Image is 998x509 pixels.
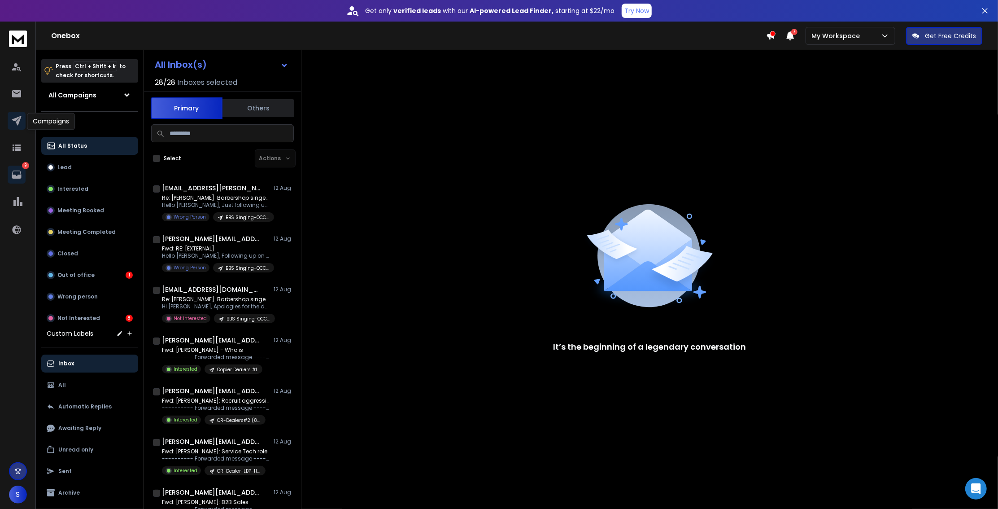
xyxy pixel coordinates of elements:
button: Out of office1 [41,266,138,284]
h1: [PERSON_NAME][EMAIL_ADDRESS][DOMAIN_NAME] [162,234,261,243]
button: Primary [151,97,222,119]
p: ---------- Forwarded message --------- From: [PERSON_NAME] [162,354,270,361]
button: Awaiting Reply [41,419,138,437]
p: Hello [PERSON_NAME], Following up on the [162,252,270,259]
span: 7 [791,29,798,35]
strong: AI-powered Lead Finder, [470,6,553,15]
p: Inbox [58,360,74,367]
h1: All Campaigns [48,91,96,100]
p: Copier Dealers #1 [217,366,257,373]
h1: [EMAIL_ADDRESS][PERSON_NAME][DOMAIN_NAME] +1 [162,184,261,193]
p: Lead [57,164,72,171]
p: Meeting Completed [57,228,116,236]
div: 1 [126,272,133,279]
p: ---------- Forwarded message --------- From: [PERSON_NAME] [162,455,270,462]
button: Archive [41,484,138,502]
p: Archive [58,489,80,496]
h3: Inboxes selected [177,77,237,88]
div: 8 [126,315,133,322]
p: 12 Aug [274,337,294,344]
span: 28 / 28 [155,77,175,88]
button: Closed [41,245,138,263]
button: All [41,376,138,394]
h1: All Inbox(s) [155,60,207,69]
p: Re: [PERSON_NAME]: Barbershop singers [162,194,270,202]
h3: Filters [41,119,138,132]
p: Wrong Person [174,214,206,220]
p: Sent [58,468,72,475]
p: Meeting Booked [57,207,104,214]
p: Interested [57,185,88,193]
p: Wrong person [57,293,98,300]
p: It’s the beginning of a legendary conversation [553,341,746,353]
p: BBS Singing-OCC#1 [226,214,269,221]
strong: verified leads [393,6,441,15]
button: Others [222,98,294,118]
h1: [PERSON_NAME][EMAIL_ADDRESS][DOMAIN_NAME] [162,336,261,345]
button: Sent [41,462,138,480]
p: Hello [PERSON_NAME], Just following up to [162,202,270,209]
button: All Inbox(s) [148,56,296,74]
p: BBS Singing-OCC#1 [226,265,269,272]
p: Interested [174,417,197,423]
p: Press to check for shortcuts. [56,62,126,80]
div: Open Intercom Messenger [965,478,987,500]
p: ---------- Forwarded message --------- From: [PERSON_NAME] [162,404,270,412]
p: 9 [22,162,29,169]
button: Inbox [41,355,138,373]
h1: [PERSON_NAME][EMAIL_ADDRESS][DOMAIN_NAME] [162,488,261,497]
button: Try Now [622,4,652,18]
p: All [58,382,66,389]
img: logo [9,31,27,47]
p: Hi [PERSON_NAME], Apologies for the delay [162,303,270,310]
h1: [PERSON_NAME][EMAIL_ADDRESS][DOMAIN_NAME] [162,437,261,446]
p: All Status [58,142,87,149]
p: 12 Aug [274,438,294,445]
p: Re: [PERSON_NAME]: Barbershop singers in [162,296,270,303]
h1: [EMAIL_ADDRESS][DOMAIN_NAME] [162,285,261,294]
p: Out of office [57,272,95,279]
a: 9 [8,166,26,184]
button: Not Interested8 [41,309,138,327]
p: 12 Aug [274,387,294,395]
button: S [9,486,27,504]
button: Wrong person [41,288,138,306]
h1: [PERSON_NAME][EMAIL_ADDRESS][DOMAIN_NAME] [162,386,261,395]
p: 12 Aug [274,235,294,242]
p: My Workspace [811,31,863,40]
p: Fwd: [PERSON_NAME]: B2B Sales [162,499,270,506]
button: Meeting Completed [41,223,138,241]
p: Wrong Person [174,264,206,271]
p: Awaiting Reply [58,425,101,432]
p: Interested [174,467,197,474]
p: 12 Aug [274,286,294,293]
p: Unread only [58,446,93,453]
button: Get Free Credits [906,27,982,45]
label: Select [164,155,181,162]
p: Fwd: [PERSON_NAME]: Service Tech role [162,448,270,455]
p: CR-Dealer-LBP-HH-[GEOGRAPHIC_DATA](64) [217,468,260,474]
p: Fwd: [PERSON_NAME] - Who is [162,347,270,354]
h1: Onebox [51,31,766,41]
p: Not Interested [174,315,207,322]
p: Closed [57,250,78,257]
div: Campaigns [27,113,75,130]
button: Lead [41,158,138,176]
p: 12 Aug [274,184,294,192]
button: All Campaigns [41,86,138,104]
button: Unread only [41,441,138,459]
p: 12 Aug [274,489,294,496]
span: Ctrl + Shift + k [74,61,117,71]
button: Meeting Booked [41,202,138,219]
button: Interested [41,180,138,198]
button: Automatic Replies [41,398,138,416]
p: Fwd: [PERSON_NAME]: Recruit aggressive Outside [162,397,270,404]
p: Get Free Credits [925,31,976,40]
button: All Status [41,137,138,155]
p: Fwd: RE: [EXTERNAL] [162,245,270,252]
p: Try Now [624,6,649,15]
p: Not Interested [57,315,100,322]
p: Get only with our starting at $22/mo [365,6,614,15]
